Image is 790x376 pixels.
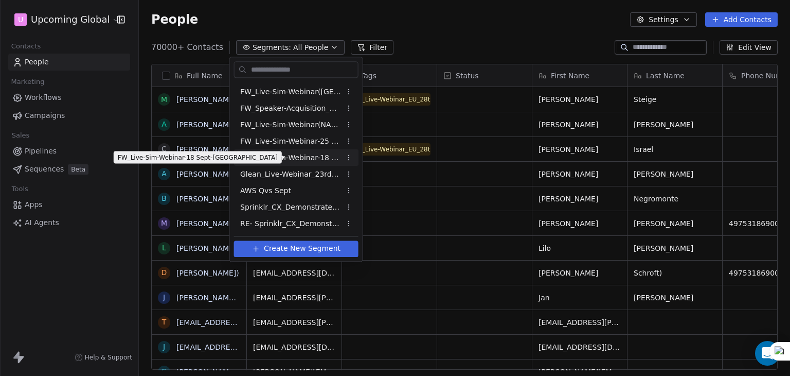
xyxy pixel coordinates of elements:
[240,136,341,147] span: FW_Live-Sim-Webinar-25 Sept'25 -[GEOGRAPHIC_DATA] [GEOGRAPHIC_DATA]
[240,169,341,180] span: Glean_Live-Webinar_23rdSept'25
[240,152,341,163] span: FW_Live-Sim-Webinar-18 Sept-[GEOGRAPHIC_DATA]
[240,119,341,130] span: FW_Live-Sim-Webinar(NA)26thAugust'2025
[240,87,341,97] span: FW_Live-Sim-Webinar([GEOGRAPHIC_DATA])26thAugust'2025
[240,218,341,229] span: RE- Sprinklr_CX_Demonstrate_Reg_Drive_[DATE]
[240,103,341,114] span: FW_Speaker-Acquisition_August'25
[240,185,291,196] span: AWS Qvs Sept
[264,243,340,254] span: Create New Segment
[240,202,341,213] span: Sprinklr_CX_Demonstrate_Reg_Drive_[DATE]
[118,153,278,162] p: FW_Live-Sim-Webinar-18 Sept-[GEOGRAPHIC_DATA]
[234,241,358,257] button: Create New Segment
